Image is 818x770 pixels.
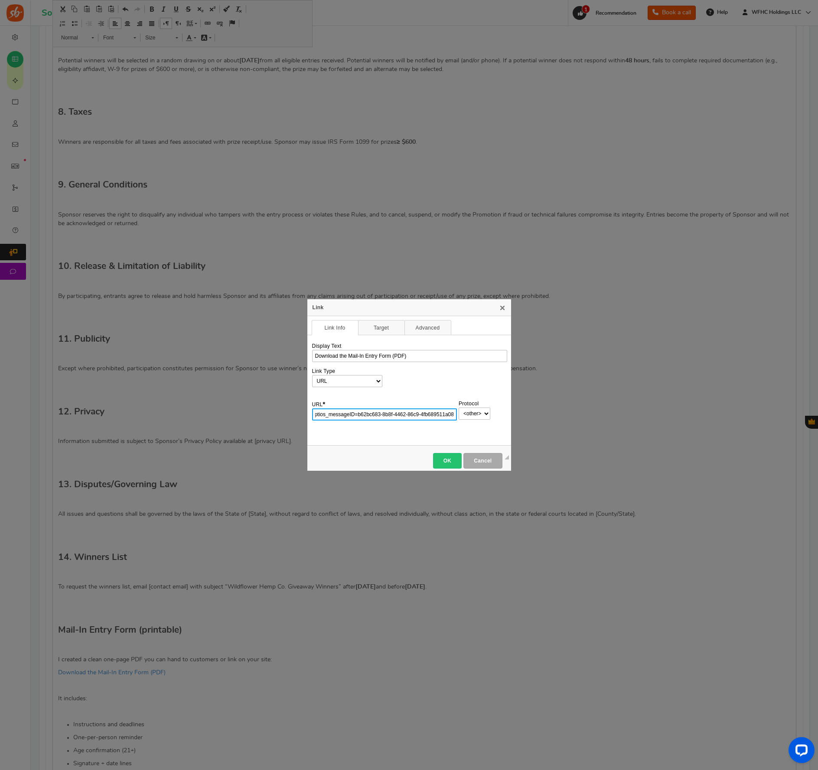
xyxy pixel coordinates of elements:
div: Link Info [312,339,507,443]
label: URL [312,401,326,408]
a: Close [499,304,506,311]
div: Link [307,299,511,316]
a: Link Info [312,320,358,335]
label: Link Type [312,368,336,374]
label: Protocol [459,401,479,407]
a: OK [433,453,462,469]
span: OK [438,458,457,464]
div: Resize [505,455,509,459]
iframe: LiveChat chat widget [782,734,818,770]
a: Target [358,320,405,335]
a: Cancel [463,453,502,469]
label: Display Text [312,343,342,349]
span: Cancel [469,458,497,464]
a: Advanced [404,320,451,335]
